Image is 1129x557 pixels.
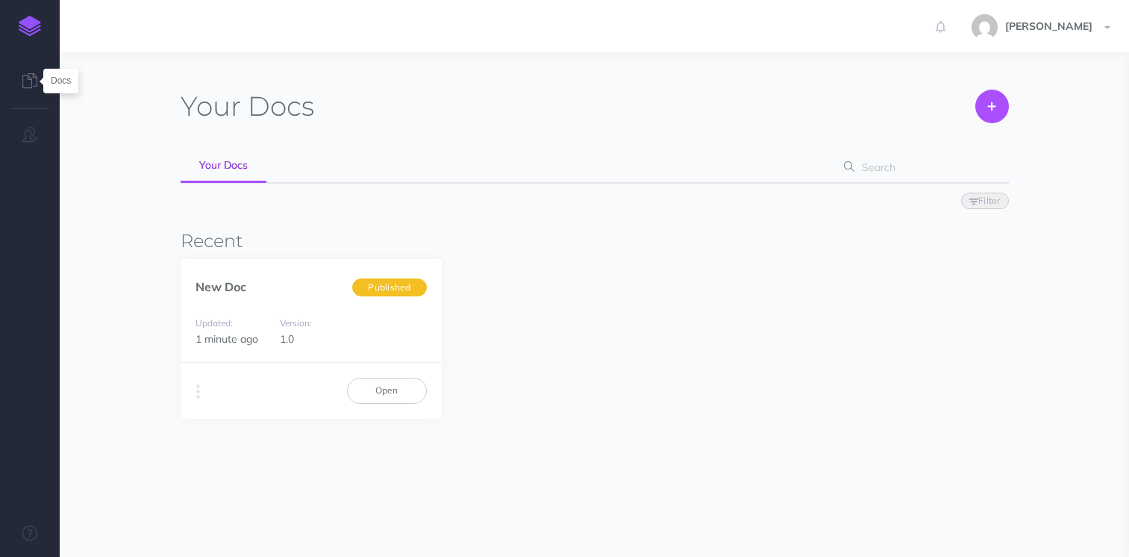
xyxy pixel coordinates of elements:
[857,154,985,181] input: Search
[199,158,248,172] span: Your Docs
[181,90,314,123] h1: Docs
[196,317,233,329] small: Updated:
[196,332,258,346] span: 1 minute ago
[972,14,998,40] img: 1cb5b0f8502626261691d3dbe809e723.jpg
[196,279,246,294] a: New Doc
[961,193,1009,209] button: Filter
[181,149,266,183] a: Your Docs
[998,19,1100,33] span: [PERSON_NAME]
[181,231,1009,251] h3: Recent
[19,16,41,37] img: logo-mark.svg
[196,382,200,402] i: More actions
[280,317,312,329] small: Version:
[280,332,294,346] span: 1.0
[181,90,241,122] span: Your
[347,378,427,403] a: Open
